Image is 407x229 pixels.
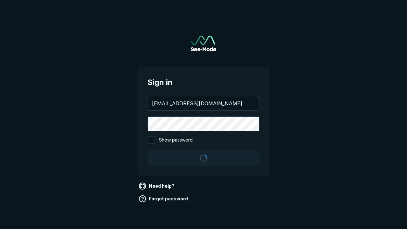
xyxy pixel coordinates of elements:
a: Forgot password [137,194,190,204]
img: See-Mode Logo [191,36,216,51]
a: Need help? [137,181,177,191]
span: Sign in [148,77,259,88]
input: your@email.com [148,96,259,110]
span: Show password [159,136,193,144]
a: Go to sign in [191,36,216,51]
